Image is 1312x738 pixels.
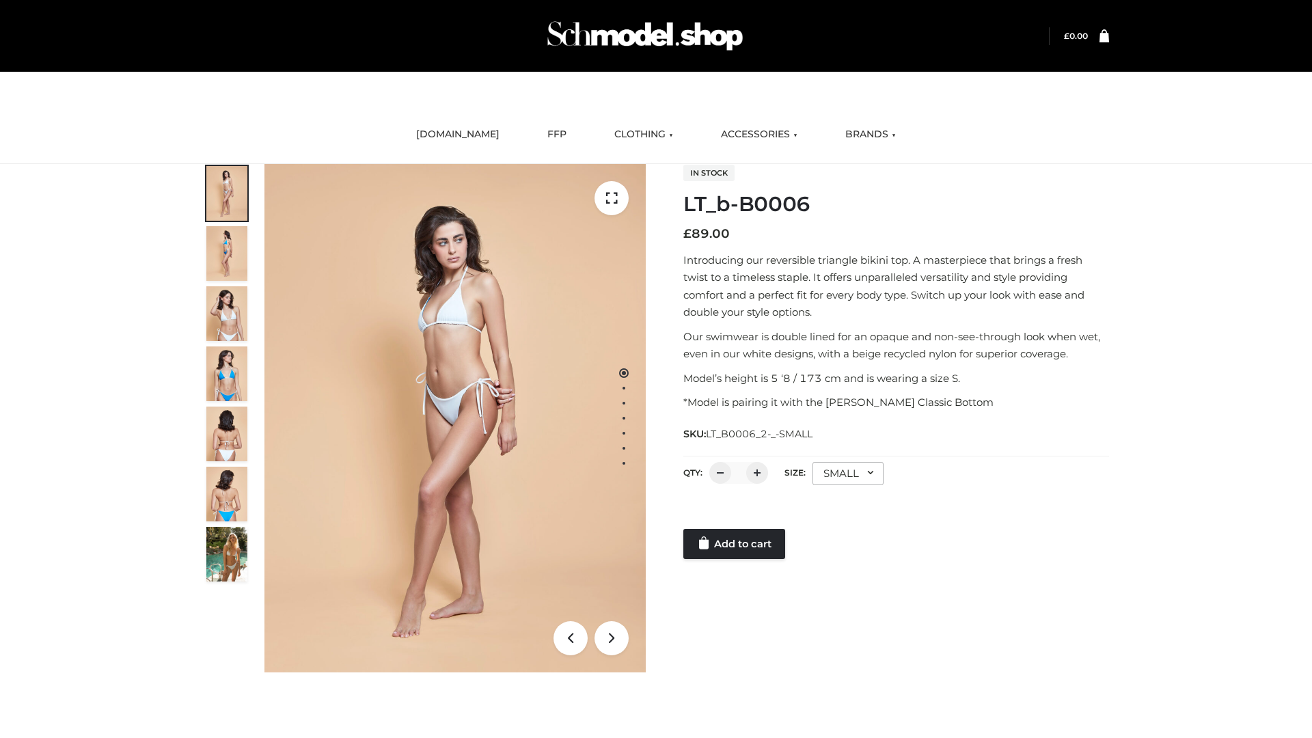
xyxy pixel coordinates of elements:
[683,529,785,559] a: Add to cart
[683,165,735,181] span: In stock
[711,120,808,150] a: ACCESSORIES
[1064,31,1088,41] bdi: 0.00
[683,394,1109,411] p: *Model is pairing it with the [PERSON_NAME] Classic Bottom
[206,166,247,221] img: ArielClassicBikiniTop_CloudNine_AzureSky_OW114ECO_1-scaled.jpg
[683,226,730,241] bdi: 89.00
[206,407,247,461] img: ArielClassicBikiniTop_CloudNine_AzureSky_OW114ECO_7-scaled.jpg
[683,226,692,241] span: £
[835,120,906,150] a: BRANDS
[206,346,247,401] img: ArielClassicBikiniTop_CloudNine_AzureSky_OW114ECO_4-scaled.jpg
[206,527,247,582] img: Arieltop_CloudNine_AzureSky2.jpg
[683,328,1109,363] p: Our swimwear is double lined for an opaque and non-see-through look when wet, even in our white d...
[683,192,1109,217] h1: LT_b-B0006
[1064,31,1088,41] a: £0.00
[1064,31,1069,41] span: £
[604,120,683,150] a: CLOTHING
[543,9,748,63] img: Schmodel Admin 964
[206,226,247,281] img: ArielClassicBikiniTop_CloudNine_AzureSky_OW114ECO_2-scaled.jpg
[784,467,806,478] label: Size:
[206,467,247,521] img: ArielClassicBikiniTop_CloudNine_AzureSky_OW114ECO_8-scaled.jpg
[683,426,814,442] span: SKU:
[206,286,247,341] img: ArielClassicBikiniTop_CloudNine_AzureSky_OW114ECO_3-scaled.jpg
[706,428,812,440] span: LT_B0006_2-_-SMALL
[537,120,577,150] a: FFP
[406,120,510,150] a: [DOMAIN_NAME]
[683,467,702,478] label: QTY:
[264,164,646,672] img: ArielClassicBikiniTop_CloudNine_AzureSky_OW114ECO_1
[683,251,1109,321] p: Introducing our reversible triangle bikini top. A masterpiece that brings a fresh twist to a time...
[683,370,1109,387] p: Model’s height is 5 ‘8 / 173 cm and is wearing a size S.
[812,462,884,485] div: SMALL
